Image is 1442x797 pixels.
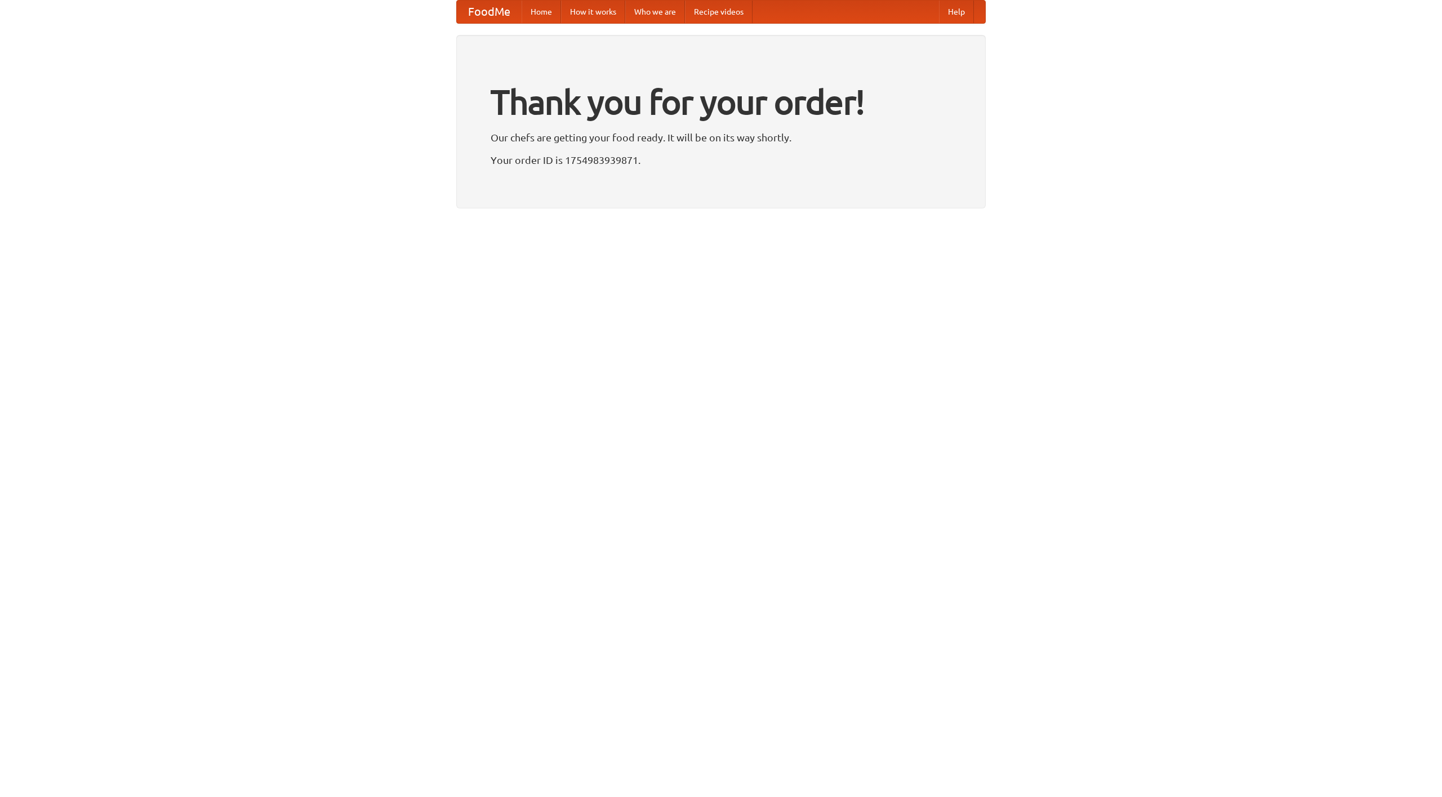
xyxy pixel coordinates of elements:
p: Your order ID is 1754983939871. [491,152,951,168]
h1: Thank you for your order! [491,75,951,129]
a: Home [522,1,561,23]
a: How it works [561,1,625,23]
a: Help [939,1,974,23]
a: FoodMe [457,1,522,23]
p: Our chefs are getting your food ready. It will be on its way shortly. [491,129,951,146]
a: Recipe videos [685,1,753,23]
a: Who we are [625,1,685,23]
